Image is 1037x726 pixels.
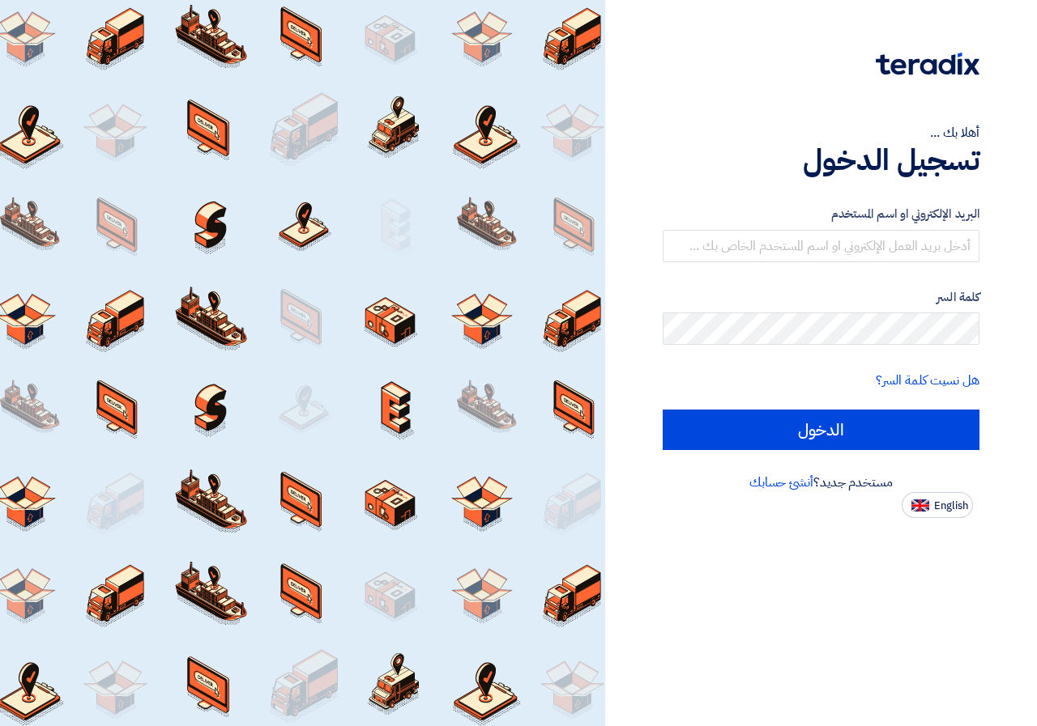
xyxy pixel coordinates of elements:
[934,500,968,512] span: English
[876,371,979,390] a: هل نسيت كلمة السر؟
[749,473,813,492] a: أنشئ حسابك
[902,492,973,518] button: English
[876,53,979,75] img: Teradix logo
[663,205,979,223] label: البريد الإلكتروني او اسم المستخدم
[663,473,979,492] div: مستخدم جديد؟
[663,230,979,262] input: أدخل بريد العمل الإلكتروني او اسم المستخدم الخاص بك ...
[663,410,979,450] input: الدخول
[663,288,979,307] label: كلمة السر
[663,123,979,142] div: أهلا بك ...
[911,499,929,512] img: en-US.png
[663,142,979,178] h1: تسجيل الدخول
